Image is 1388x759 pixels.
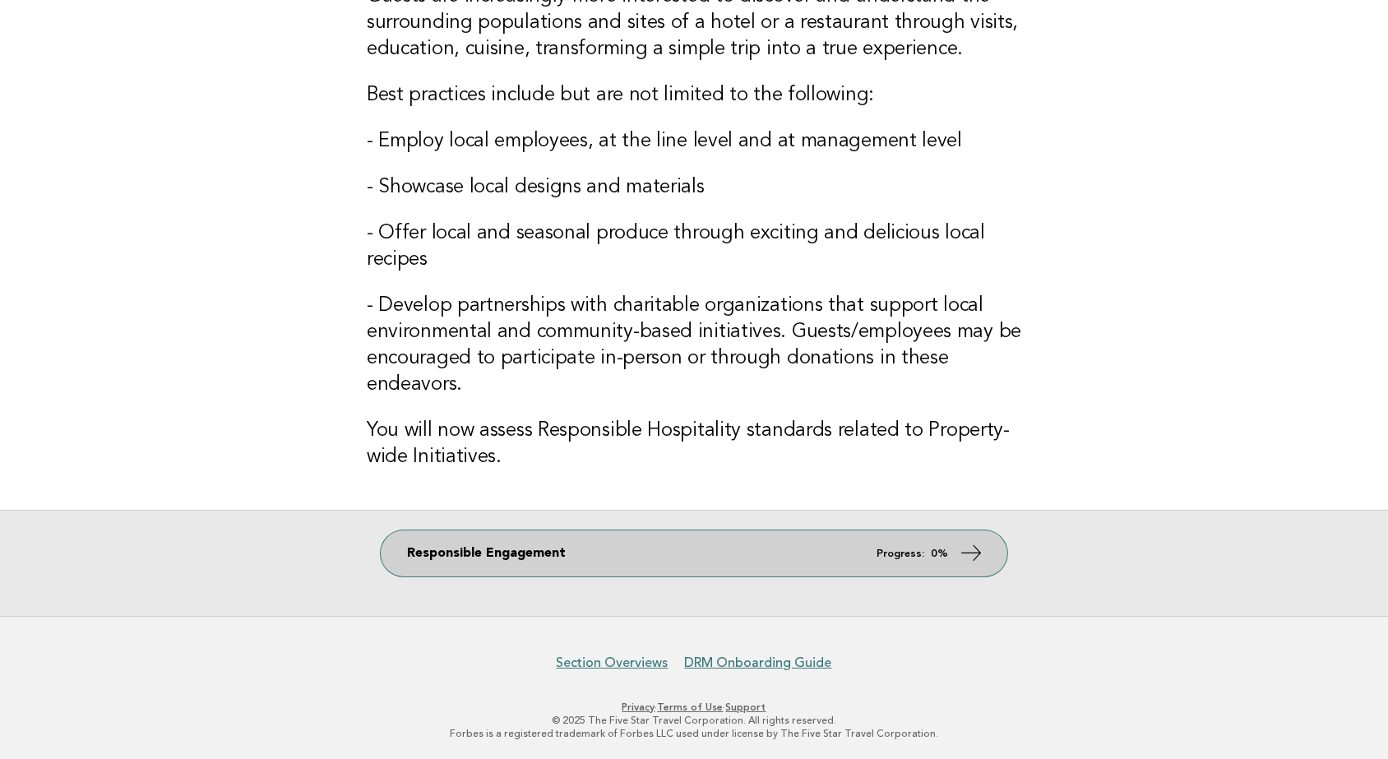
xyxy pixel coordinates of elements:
[726,701,766,713] a: Support
[877,548,924,559] em: Progress:
[191,714,1197,727] p: © 2025 The Five Star Travel Corporation. All rights reserved.
[931,548,948,559] strong: 0%
[367,418,1021,470] h3: You will now assess Responsible Hospitality standards related to Property-wide Initiatives.
[622,701,655,713] a: Privacy
[557,655,669,671] a: Section Overviews
[685,655,832,671] a: DRM Onboarding Guide
[381,530,1007,576] a: Responsible Engagement Progress: 0%
[367,128,1021,155] h3: - Employ local employees, at the line level and at management level
[367,174,1021,201] h3: - Showcase local designs and materials
[367,220,1021,273] h3: - Offer local and seasonal produce through exciting and delicious local recipes
[367,82,1021,109] h3: Best practices include but are not limited to the following:
[191,727,1197,740] p: Forbes is a registered trademark of Forbes LLC used under license by The Five Star Travel Corpora...
[367,293,1021,398] h3: - Develop partnerships with charitable organizations that support local environmental and communi...
[658,701,724,713] a: Terms of Use
[191,701,1197,714] p: · ·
